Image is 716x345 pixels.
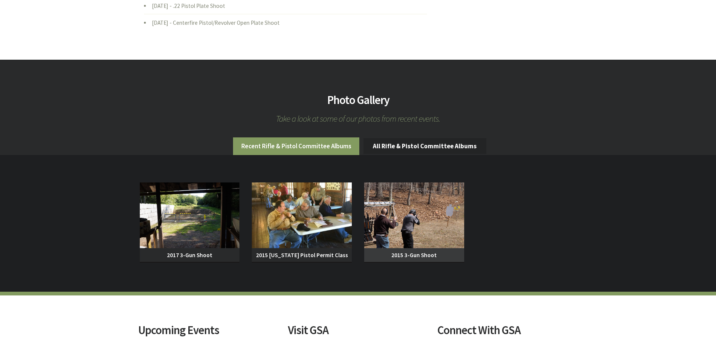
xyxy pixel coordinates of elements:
h2: Connect With GSA [437,324,578,336]
span: 2017 3-Gun Shoot [140,248,240,262]
span: 2015 3-Gun Shoot [364,248,464,262]
span: 2015 [US_STATE] Pistol Permit Class [252,248,352,262]
li: [DATE] - Centerfire Pistol/Revolver Open Plate Shoot [144,14,427,31]
a: All Rifle & Pistol Committee Albums [363,138,486,154]
h2: Upcoming Events [138,324,279,336]
img: 2017 3-Gun Shoot [140,182,240,248]
img: 2015 3-Gun Shoot [364,182,464,248]
img: 2015 Utah Pistol Permit Class [252,182,352,248]
li: Recent Rifle & Pistol Committee Albums [233,137,359,155]
h2: Visit GSA [288,324,428,336]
